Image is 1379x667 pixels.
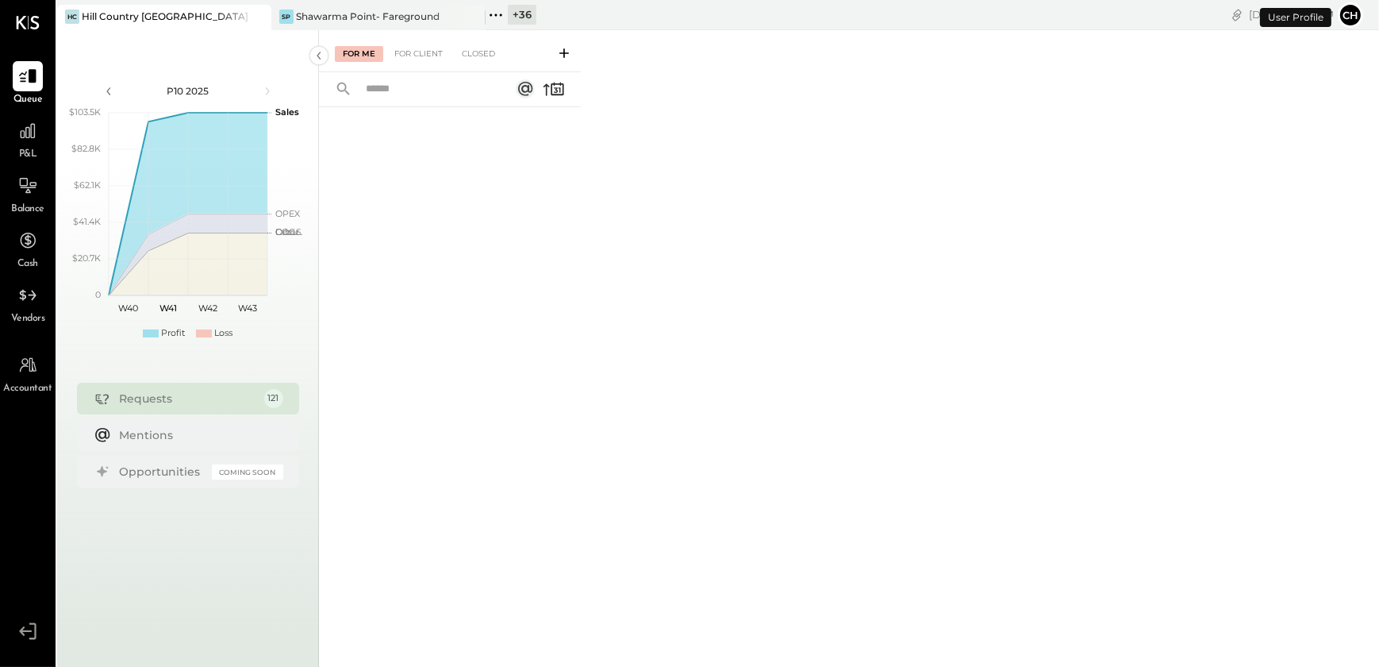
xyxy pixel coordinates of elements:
[19,148,37,162] span: P&L
[296,10,440,23] div: Shawarma Point- Fareground
[118,303,138,314] text: W40
[1,226,55,272] a: Cash
[74,179,101,191] text: $62.1K
[65,10,79,24] div: HC
[120,391,256,407] div: Requests
[17,257,38,272] span: Cash
[335,46,383,62] div: For Me
[69,106,101,118] text: $103.5K
[1,171,55,217] a: Balance
[275,208,301,219] text: OPEX
[71,143,101,154] text: $82.8K
[73,216,101,227] text: $41.4K
[1,61,55,107] a: Queue
[214,327,232,340] div: Loss
[121,84,255,98] div: P10 2025
[454,46,503,62] div: Closed
[238,303,257,314] text: W43
[198,303,217,314] text: W42
[95,289,101,300] text: 0
[161,327,185,340] div: Profit
[82,10,248,23] div: Hill Country [GEOGRAPHIC_DATA]
[1229,6,1245,23] div: copy link
[11,312,45,326] span: Vendors
[1,280,55,326] a: Vendors
[4,382,52,396] span: Accountant
[120,427,275,443] div: Mentions
[275,106,299,118] text: Sales
[120,464,204,480] div: Opportunities
[279,10,294,24] div: SP
[13,93,43,107] span: Queue
[212,465,283,480] div: Coming Soon
[1,116,55,162] a: P&L
[1338,2,1363,28] button: Ch
[1260,8,1331,27] div: User Profile
[264,389,283,408] div: 121
[275,226,302,237] text: Occu...
[1249,7,1334,22] div: [DATE]
[1,350,55,396] a: Accountant
[11,202,44,217] span: Balance
[508,5,536,25] div: + 36
[72,253,101,264] text: $20.7K
[386,46,451,62] div: For Client
[159,303,177,314] text: W41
